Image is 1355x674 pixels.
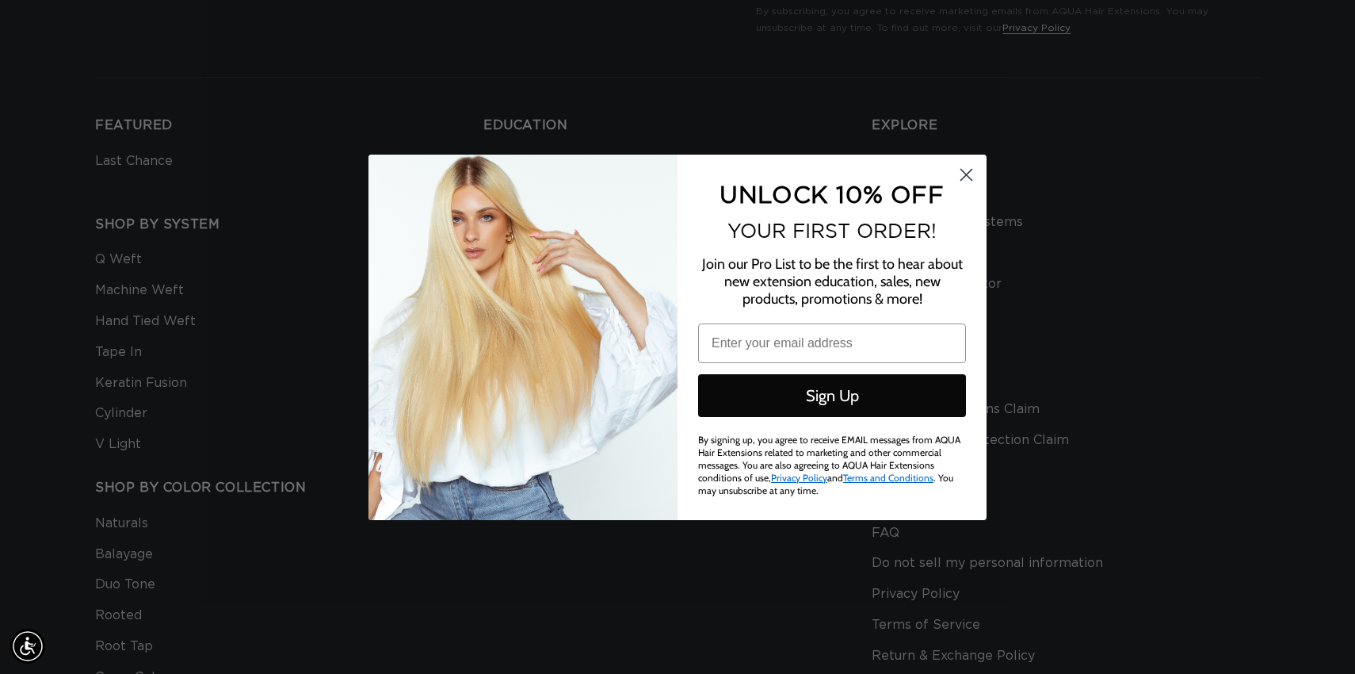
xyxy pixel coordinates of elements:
img: daab8b0d-f573-4e8c-a4d0-05ad8d765127.png [368,155,677,520]
button: Sign Up [698,374,966,417]
a: Privacy Policy [771,472,827,484]
input: Enter your email address [698,324,966,363]
span: UNLOCK 10% OFF [719,181,944,207]
span: YOUR FIRST ORDER! [727,220,937,242]
button: Close dialog [952,161,980,189]
a: Terms and Conditions [843,472,933,484]
span: By signing up, you agree to receive EMAIL messages from AQUA Hair Extensions related to marketing... [698,434,960,496]
div: Accessibility Menu [10,629,45,664]
span: Join our Pro List to be the first to hear about new extension education, sales, new products, pro... [702,255,963,308]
